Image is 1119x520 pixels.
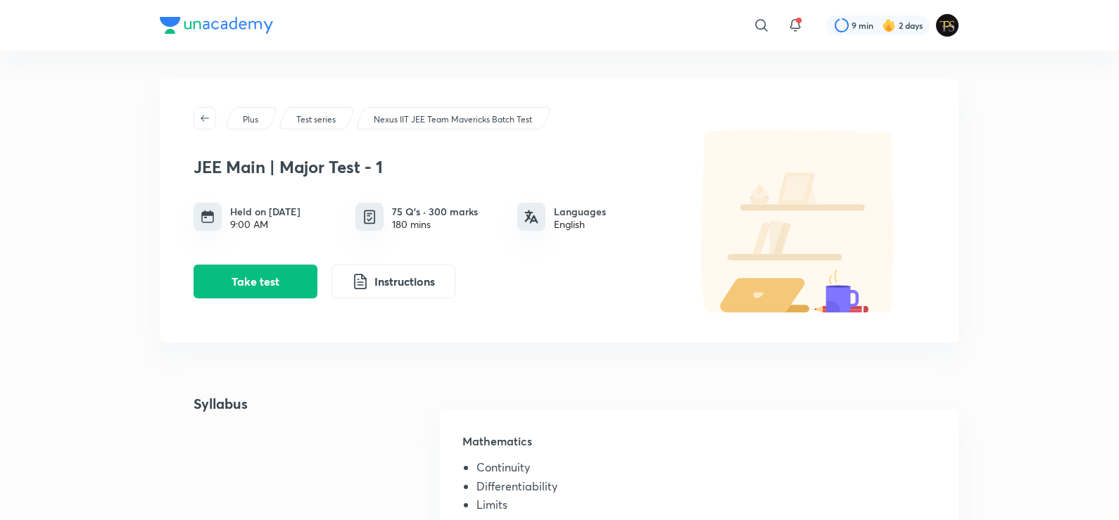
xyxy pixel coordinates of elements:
[361,208,379,226] img: quiz info
[194,157,665,177] h3: JEE Main | Major Test - 1
[476,498,937,516] li: Limits
[243,113,258,126] p: Plus
[476,480,937,498] li: Differentiability
[935,13,959,37] img: Tanishq Sahu
[296,113,336,126] p: Test series
[294,113,339,126] a: Test series
[194,265,317,298] button: Take test
[352,273,369,290] img: instruction
[672,129,925,312] img: default
[331,265,455,298] button: Instructions
[554,204,606,219] h6: Languages
[201,210,215,224] img: timing
[882,18,896,32] img: streak
[392,219,478,230] div: 180 mins
[392,204,478,219] h6: 75 Q’s · 300 marks
[372,113,535,126] a: Nexus IIT JEE Team Mavericks Batch Test
[554,219,606,230] div: English
[230,204,301,219] h6: Held on [DATE]
[241,113,261,126] a: Plus
[524,210,538,224] img: languages
[476,461,937,479] li: Continuity
[160,17,273,34] img: Company Logo
[462,433,937,461] h5: Mathematics
[230,219,301,230] div: 9:00 AM
[374,113,532,126] p: Nexus IIT JEE Team Mavericks Batch Test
